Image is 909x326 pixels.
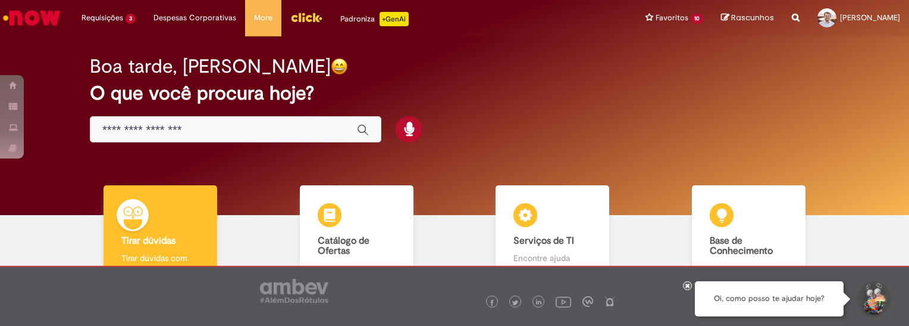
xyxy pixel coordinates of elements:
span: More [254,12,272,24]
p: Abra uma solicitação [318,263,396,275]
div: Oi, como posso te ajudar hoje? [695,281,844,316]
a: Base de Conhecimento Consulte e aprenda [651,185,847,288]
a: Tirar dúvidas Tirar dúvidas com Lupi Assist e Gen Ai [62,185,259,288]
img: logo_footer_workplace.png [582,296,593,307]
b: Base de Conhecimento [710,235,773,257]
img: logo_footer_naosei.png [604,296,615,307]
img: logo_footer_facebook.png [489,300,495,306]
div: Padroniza [340,12,409,26]
h2: Boa tarde, [PERSON_NAME] [90,56,331,77]
img: logo_footer_youtube.png [556,294,571,309]
p: Tirar dúvidas com Lupi Assist e Gen Ai [121,252,199,276]
b: Catálogo de Ofertas [318,235,369,257]
button: Iniciar Conversa de Suporte [855,281,891,317]
span: Favoritos [656,12,688,24]
b: Serviços de TI [513,235,574,247]
p: Encontre ajuda [513,252,591,264]
span: Rascunhos [731,12,774,23]
b: Tirar dúvidas [121,235,175,247]
span: [PERSON_NAME] [840,13,900,23]
img: happy-face.png [331,58,348,75]
span: Despesas Corporativas [153,12,236,24]
h2: O que você procura hoje? [90,83,819,104]
img: click_logo_yellow_360x200.png [290,8,322,26]
img: logo_footer_ambev_rotulo_gray.png [260,279,328,303]
span: 10 [691,14,703,24]
img: logo_footer_twitter.png [512,300,518,306]
span: Requisições [82,12,123,24]
p: Consulte e aprenda [710,263,788,275]
span: 3 [126,14,136,24]
a: Rascunhos [721,13,774,24]
img: ServiceNow [1,6,62,30]
p: +GenAi [380,12,409,26]
img: logo_footer_linkedin.png [536,299,542,306]
a: Serviços de TI Encontre ajuda [454,185,651,288]
a: Catálogo de Ofertas Abra uma solicitação [259,185,455,288]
